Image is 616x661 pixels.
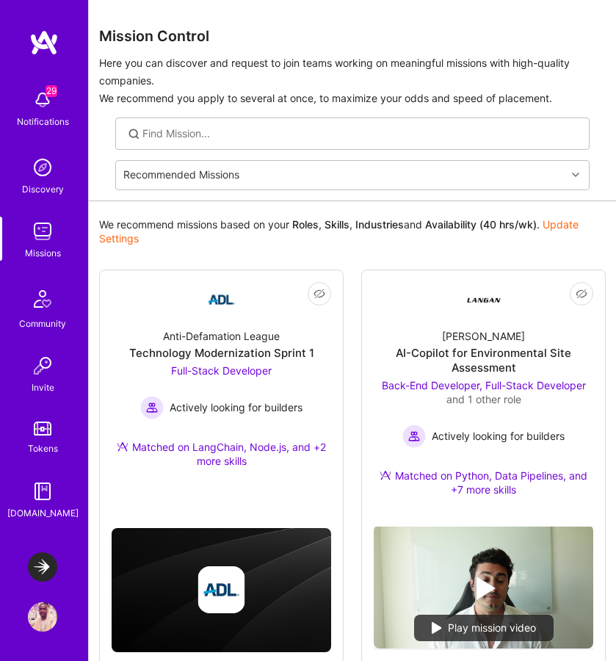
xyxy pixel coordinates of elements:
i: icon EyeClosed [576,288,587,300]
img: Company logo [198,566,245,613]
div: Recommended Missions [123,168,239,183]
input: Find Mission... [142,126,579,141]
img: Invite [28,351,57,380]
img: No Mission [374,525,593,649]
div: [DOMAIN_NAME] [7,506,79,521]
div: Invite [32,380,54,395]
img: LaunchDarkly: Experimentation Delivery Team [28,552,57,582]
b: Industries [355,218,404,231]
div: Discovery [22,182,64,197]
div: Technology Modernization Sprint 1 [129,346,314,361]
div: Anti-Defamation League [163,329,280,344]
img: discovery [28,153,57,182]
span: Back-End Developer, Full-Stack Developer [382,379,586,391]
i: icon EyeClosed [314,288,325,300]
a: Company Logo[PERSON_NAME]AI-Copilot for Environmental Site AssessmentBack-End Developer, Full-Sta... [374,282,593,515]
i: icon Chevron [572,171,579,178]
div: [PERSON_NAME] [442,329,525,344]
img: User Avatar [28,602,57,632]
a: LaunchDarkly: Experimentation Delivery Team [24,552,61,582]
span: Actively looking for builders [170,400,302,415]
div: AI-Copilot for Environmental Site Assessment [374,346,593,375]
img: Ateam Purple Icon [380,469,391,481]
img: tokens [34,422,51,436]
b: Skills [325,218,349,231]
img: logo [29,29,59,56]
img: Company Logo [466,282,501,317]
p: Here you can discover and request to join teams working on meaningful missions with high-quality ... [99,54,606,107]
div: Matched on LangChain, Node.js, and +2 more skills [112,440,331,469]
img: Actively looking for builders [140,396,164,419]
span: 29 [46,85,57,97]
img: play [432,622,442,634]
div: Play mission video [414,615,554,641]
img: cover [112,528,331,652]
img: Actively looking for builders [402,425,426,448]
span: Full-Stack Developer [171,364,272,377]
b: Roles [292,218,319,231]
div: Community [19,317,66,331]
i: icon SearchGrey [126,126,142,142]
div: Notifications [17,115,69,129]
h3: Mission Control [99,28,606,46]
img: teamwork [28,217,57,246]
div: Tokens [28,441,58,456]
a: Company LogoAnti-Defamation LeagueTechnology Modernization Sprint 1Full-Stack Developer Actively ... [112,282,331,486]
img: Community [25,281,60,317]
p: We recommend missions based on your , , and . [99,217,606,246]
div: Missions [25,246,61,261]
b: Availability (40 hrs/wk) [425,218,537,231]
img: bell [28,85,57,115]
a: User Avatar [24,602,61,632]
div: Matched on Python, Data Pipelines, and +7 more skills [374,469,593,497]
img: Ateam Purple Icon [117,441,128,452]
img: guide book [28,477,57,506]
img: Company Logo [204,282,239,317]
span: and 1 other role [446,393,521,405]
span: Actively looking for builders [432,429,565,444]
